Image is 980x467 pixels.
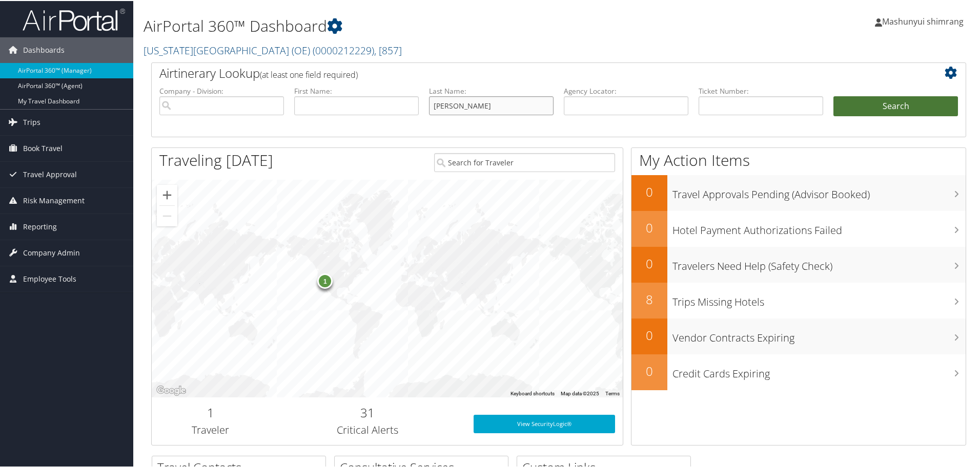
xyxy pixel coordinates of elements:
h3: Hotel Payment Authorizations Failed [672,217,966,237]
input: Search for Traveler [434,152,615,171]
label: Agency Locator: [564,85,688,95]
h1: Traveling [DATE] [159,148,273,170]
button: Search [833,95,958,116]
a: 0Vendor Contracts Expiring [631,317,966,353]
span: Employee Tools [23,265,76,291]
h1: AirPortal 360™ Dashboard [144,14,697,36]
span: ( 0000212229 ) [313,43,374,56]
h2: 0 [631,182,667,200]
span: (at least one field required) [260,68,358,79]
span: Dashboards [23,36,65,62]
a: 0Travel Approvals Pending (Advisor Booked) [631,174,966,210]
span: Risk Management [23,187,85,213]
h3: Vendor Contracts Expiring [672,325,966,344]
h3: Travelers Need Help (Safety Check) [672,253,966,272]
span: Travel Approval [23,161,77,186]
label: Ticket Number: [699,85,823,95]
span: Map data ©2025 [561,390,599,395]
a: Terms (opens in new tab) [605,390,620,395]
a: View SecurityLogic® [474,414,615,432]
h2: 0 [631,326,667,343]
span: Trips [23,109,40,134]
h2: 0 [631,254,667,271]
button: Zoom in [157,184,177,204]
h3: Traveler [159,422,262,436]
h2: 1 [159,403,262,420]
a: 8Trips Missing Hotels [631,282,966,317]
h3: Critical Alerts [277,422,458,436]
h1: My Action Items [631,148,966,170]
h2: 8 [631,290,667,307]
span: , [ 857 ] [374,43,402,56]
a: Mashunyui shimrang [875,5,974,36]
button: Zoom out [157,205,177,225]
h3: Travel Approvals Pending (Advisor Booked) [672,181,966,201]
div: 1 [317,272,333,288]
img: airportal-logo.png [23,7,125,31]
span: Mashunyui shimrang [882,15,964,26]
h2: 31 [277,403,458,420]
label: Company - Division: [159,85,284,95]
a: 0Hotel Payment Authorizations Failed [631,210,966,246]
button: Keyboard shortcuts [511,389,555,396]
h3: Trips Missing Hotels [672,289,966,308]
a: 0Travelers Need Help (Safety Check) [631,246,966,282]
img: Google [154,383,188,396]
a: Open this area in Google Maps (opens a new window) [154,383,188,396]
h2: Airtinerary Lookup [159,63,890,81]
span: Book Travel [23,135,63,160]
span: Reporting [23,213,57,239]
a: [US_STATE][GEOGRAPHIC_DATA] (OE) [144,43,402,56]
label: Last Name: [429,85,554,95]
label: First Name: [294,85,419,95]
span: Company Admin [23,239,80,265]
h3: Credit Cards Expiring [672,360,966,380]
h2: 0 [631,218,667,236]
a: 0Credit Cards Expiring [631,353,966,389]
h2: 0 [631,362,667,379]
